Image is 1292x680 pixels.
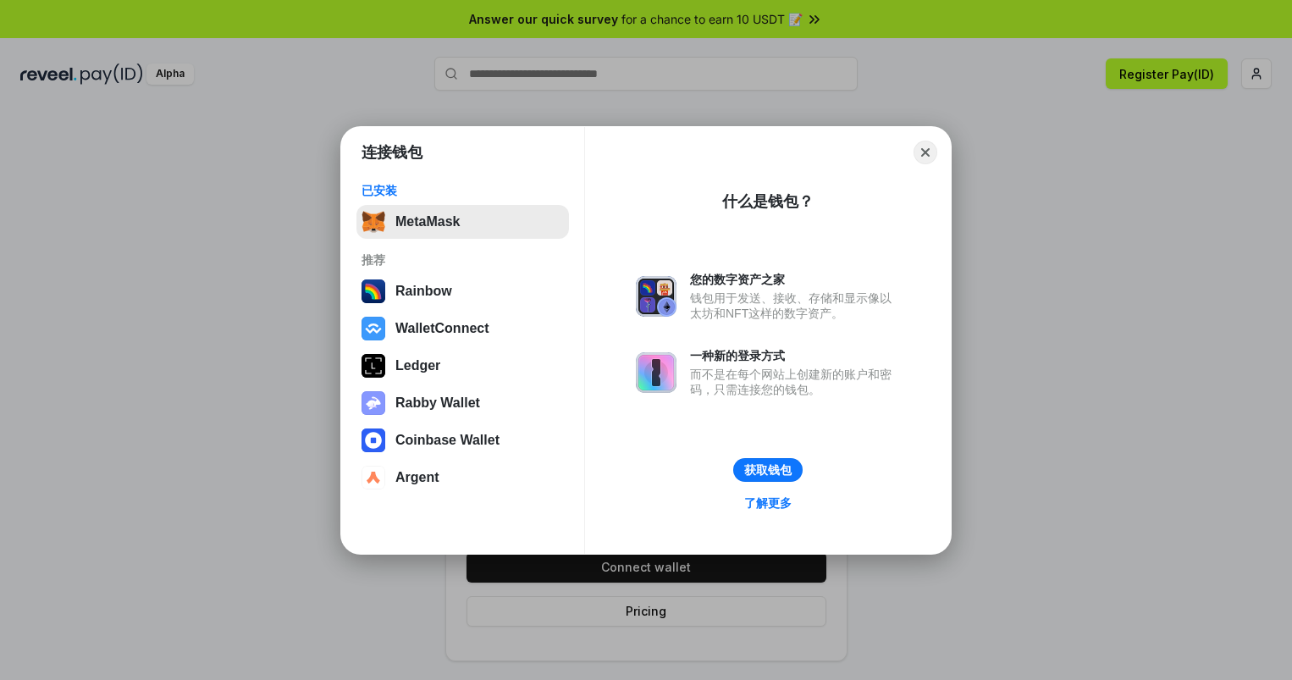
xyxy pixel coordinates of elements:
div: Argent [395,470,439,485]
button: Rainbow [356,274,569,308]
div: Rainbow [395,284,452,299]
button: Ledger [356,349,569,383]
div: Coinbase Wallet [395,433,500,448]
button: Coinbase Wallet [356,423,569,457]
button: 获取钱包 [733,458,803,482]
img: svg+xml,%3Csvg%20xmlns%3D%22http%3A%2F%2Fwww.w3.org%2F2000%2Fsvg%22%20fill%3D%22none%22%20viewBox... [636,276,676,317]
button: Rabby Wallet [356,386,569,420]
div: 钱包用于发送、接收、存储和显示像以太坊和NFT这样的数字资产。 [690,290,900,321]
div: 而不是在每个网站上创建新的账户和密码，只需连接您的钱包。 [690,367,900,397]
img: svg+xml,%3Csvg%20width%3D%22120%22%20height%3D%22120%22%20viewBox%3D%220%200%20120%20120%22%20fil... [362,279,385,303]
div: 您的数字资产之家 [690,272,900,287]
img: svg+xml,%3Csvg%20width%3D%2228%22%20height%3D%2228%22%20viewBox%3D%220%200%2028%2028%22%20fill%3D... [362,317,385,340]
div: Ledger [395,358,440,373]
div: 什么是钱包？ [722,191,814,212]
div: 获取钱包 [744,462,792,478]
button: Argent [356,461,569,495]
img: svg+xml,%3Csvg%20fill%3D%22none%22%20height%3D%2233%22%20viewBox%3D%220%200%2035%2033%22%20width%... [362,210,385,234]
img: svg+xml,%3Csvg%20xmlns%3D%22http%3A%2F%2Fwww.w3.org%2F2000%2Fsvg%22%20fill%3D%22none%22%20viewBox... [636,352,676,393]
button: MetaMask [356,205,569,239]
a: 了解更多 [734,492,802,514]
div: WalletConnect [395,321,489,336]
div: 一种新的登录方式 [690,348,900,363]
div: 了解更多 [744,495,792,511]
div: MetaMask [395,214,460,229]
button: Close [914,141,937,164]
div: Rabby Wallet [395,395,480,411]
div: 已安装 [362,183,564,198]
img: svg+xml,%3Csvg%20width%3D%2228%22%20height%3D%2228%22%20viewBox%3D%220%200%2028%2028%22%20fill%3D... [362,466,385,489]
img: svg+xml,%3Csvg%20width%3D%2228%22%20height%3D%2228%22%20viewBox%3D%220%200%2028%2028%22%20fill%3D... [362,428,385,452]
button: WalletConnect [356,312,569,346]
img: svg+xml,%3Csvg%20xmlns%3D%22http%3A%2F%2Fwww.w3.org%2F2000%2Fsvg%22%20fill%3D%22none%22%20viewBox... [362,391,385,415]
div: 推荐 [362,252,564,268]
h1: 连接钱包 [362,142,422,163]
img: svg+xml,%3Csvg%20xmlns%3D%22http%3A%2F%2Fwww.w3.org%2F2000%2Fsvg%22%20width%3D%2228%22%20height%3... [362,354,385,378]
